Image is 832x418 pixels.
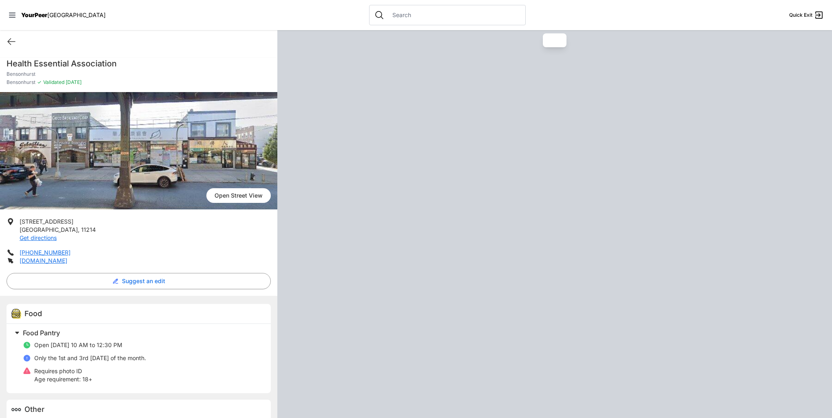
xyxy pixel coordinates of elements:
[20,218,73,225] span: [STREET_ADDRESS]
[34,375,92,383] p: 18+
[7,71,271,77] p: Bensonhurst
[81,226,96,233] span: 11214
[34,354,146,362] p: Only the 1st and 3rd [DATE] of the month.
[78,226,80,233] span: ,
[7,273,271,289] button: Suggest an edit
[24,405,44,414] span: Other
[20,257,67,264] a: [DOMAIN_NAME]
[789,10,824,20] a: Quick Exit
[24,309,42,318] span: Food
[20,234,57,241] a: Get directions
[20,249,71,256] a: [PHONE_NUMBER]
[43,79,64,85] span: Validated
[64,79,82,85] span: [DATE]
[7,79,35,86] span: Bensonhurst
[34,341,122,348] span: Open [DATE] 10 AM to 12:30 PM
[206,188,271,203] span: Open Street View
[37,79,42,86] span: ✓
[21,13,106,18] a: YourPeer[GEOGRAPHIC_DATA]
[34,367,92,375] p: Requires photo ID
[47,11,106,18] span: [GEOGRAPHIC_DATA]
[789,12,812,18] span: Quick Exit
[387,11,520,19] input: Search
[7,58,271,69] h1: Health Essential Association
[23,329,60,337] span: Food Pantry
[20,226,78,233] span: [GEOGRAPHIC_DATA]
[122,277,165,285] span: Suggest an edit
[34,376,81,383] span: Age requirement:
[21,11,47,18] span: YourPeer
